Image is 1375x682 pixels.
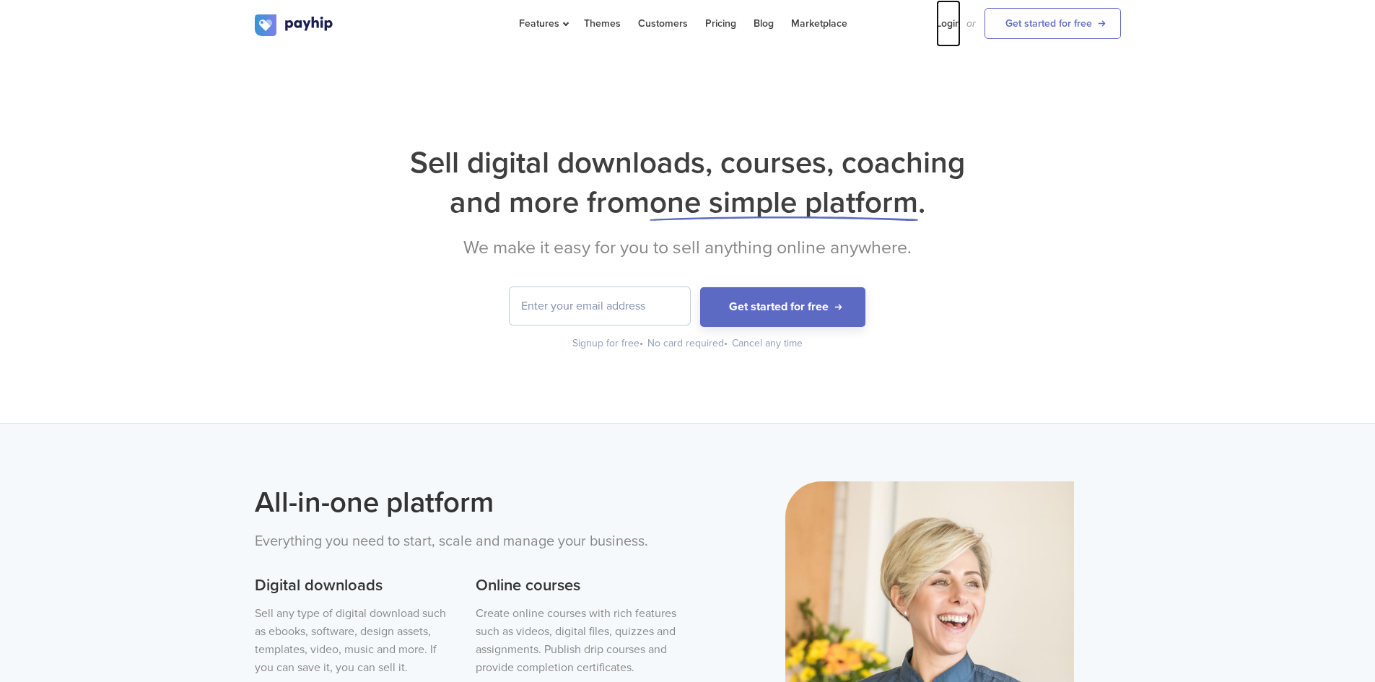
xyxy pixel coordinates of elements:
span: • [640,337,643,349]
span: Features [519,17,567,30]
h3: Online courses [476,574,676,598]
img: logo.svg [255,14,334,36]
p: Sell any type of digital download such as ebooks, software, design assets, templates, video, musi... [255,605,455,677]
h2: All-in-one platform [255,481,677,523]
span: one simple platform [650,184,918,221]
button: Get started for free [700,287,865,327]
h2: We make it easy for you to sell anything online anywhere. [255,237,1121,258]
input: Enter your email address [510,287,690,325]
div: Cancel any time [732,336,803,351]
h1: Sell digital downloads, courses, coaching and more from [255,143,1121,222]
div: No card required [647,336,729,351]
p: Create online courses with rich features such as videos, digital files, quizzes and assignments. ... [476,605,676,677]
p: Everything you need to start, scale and manage your business. [255,530,677,553]
a: Get started for free [985,8,1121,39]
span: . [918,184,925,221]
span: • [724,337,728,349]
div: Signup for free [572,336,645,351]
h3: Digital downloads [255,574,455,598]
